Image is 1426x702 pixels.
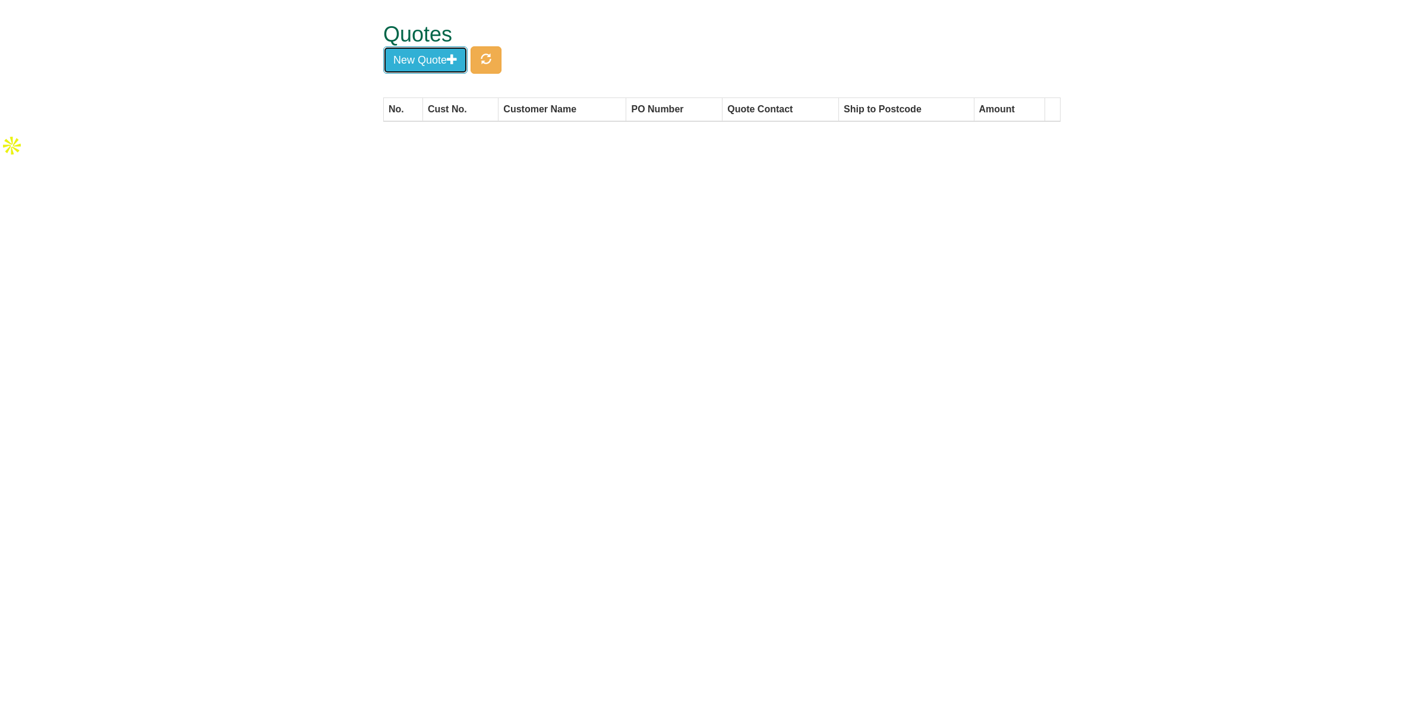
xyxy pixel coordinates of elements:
[626,97,723,121] th: PO Number
[839,97,974,121] th: Ship to Postcode
[499,97,626,121] th: Customer Name
[384,97,423,121] th: No.
[422,97,498,121] th: Cust No.
[383,23,1016,46] h1: Quotes
[723,97,839,121] th: Quote Contact
[974,97,1045,121] th: Amount
[383,46,468,74] button: New Quote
